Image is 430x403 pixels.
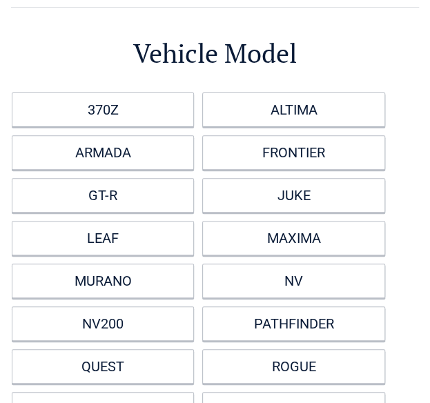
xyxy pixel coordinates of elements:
a: MAXIMA [202,221,384,255]
a: MURANO [12,264,194,298]
a: ROGUE [202,349,384,384]
a: JUKE [202,178,384,213]
a: NV200 [12,306,194,341]
a: PATHFINDER [202,306,384,341]
a: FRONTIER [202,135,384,170]
a: GT-R [12,178,194,213]
a: 370Z [12,92,194,127]
a: ALTIMA [202,92,384,127]
a: LEAF [12,221,194,255]
h2: Vehicle Model [11,36,419,71]
a: NV [202,264,384,298]
a: QUEST [12,349,194,384]
a: ARMADA [12,135,194,170]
